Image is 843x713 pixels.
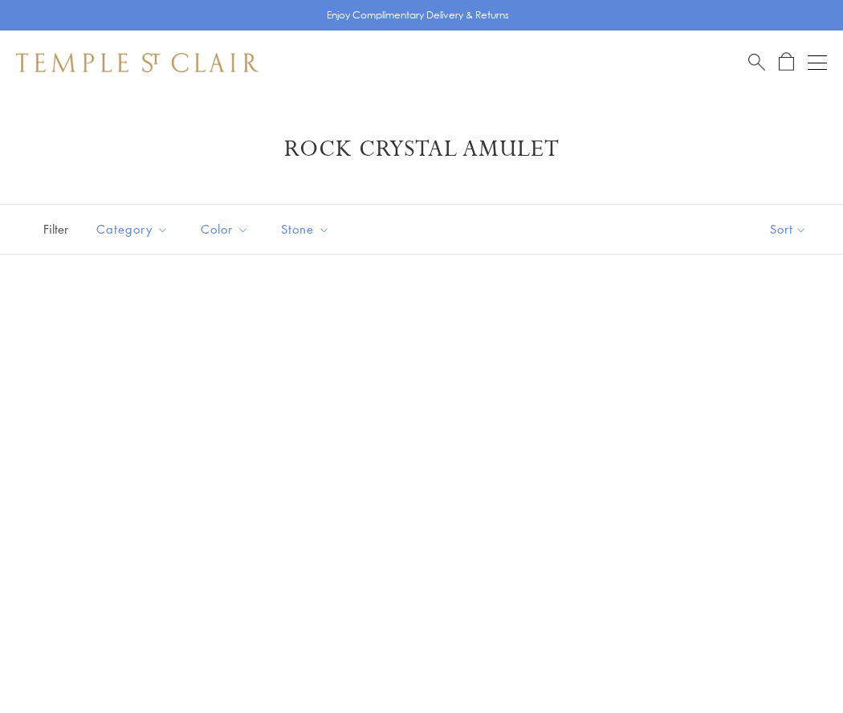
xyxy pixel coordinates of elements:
[748,52,765,72] a: Search
[40,135,803,164] h1: Rock Crystal Amulet
[193,219,261,239] span: Color
[734,205,843,254] button: Show sort by
[808,53,827,72] button: Open navigation
[189,211,261,247] button: Color
[779,52,794,72] a: Open Shopping Bag
[327,7,509,23] p: Enjoy Complimentary Delivery & Returns
[88,219,181,239] span: Category
[273,219,342,239] span: Stone
[16,53,259,72] img: Temple St. Clair
[269,211,342,247] button: Stone
[84,211,181,247] button: Category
